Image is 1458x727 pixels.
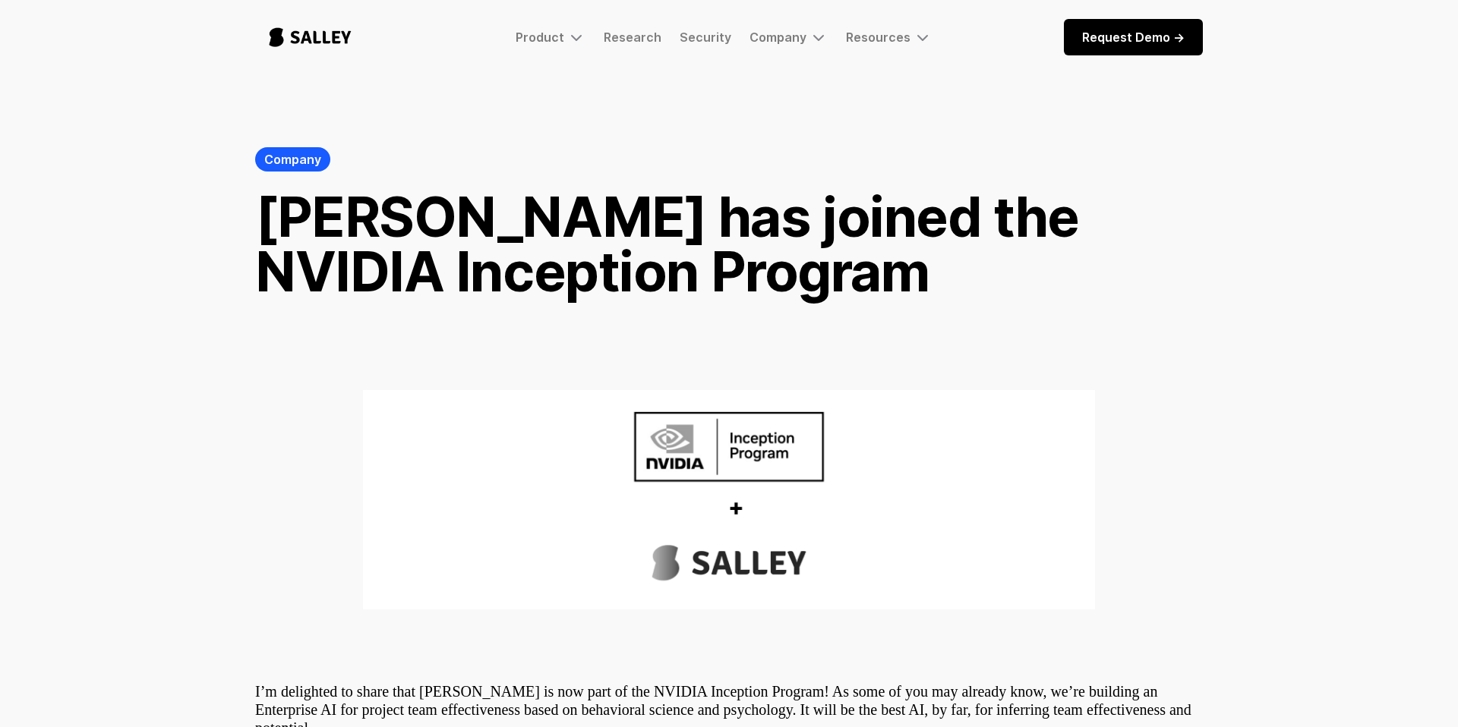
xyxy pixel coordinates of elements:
[750,28,828,46] div: Company
[516,30,564,45] div: Product
[750,30,806,45] div: Company
[255,190,1203,299] h1: [PERSON_NAME] has joined the NVIDIA Inception Program
[264,150,321,168] div: Company
[846,28,932,46] div: Resources
[255,12,365,62] a: home
[846,30,910,45] div: Resources
[516,28,585,46] div: Product
[1064,19,1203,55] a: Request Demo ->
[604,30,661,45] a: Research
[255,147,330,172] a: Company
[680,30,731,45] a: Security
